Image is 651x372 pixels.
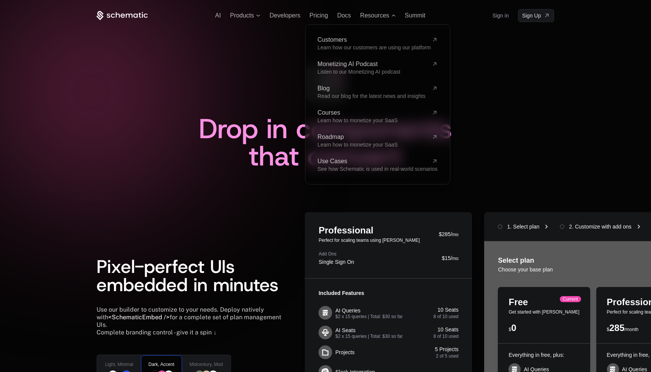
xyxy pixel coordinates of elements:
span: Products [230,12,254,19]
div: Complete branding control - give it a spin ↓ [97,329,231,336]
div: 10 Seats [433,326,458,333]
div: Included Features [318,289,458,297]
span: mo [452,256,459,261]
span: $ [607,327,610,332]
span: Resources [360,12,389,19]
a: Summit [405,12,425,19]
span: Roadmap [317,134,428,140]
div: Current [560,296,581,302]
div: Professional [318,226,420,235]
span: Dark, Accent [149,361,174,367]
span: Learn how to monetize your SaaS [317,142,398,148]
div: Single Sign On [318,259,354,265]
a: Pricing [309,12,328,19]
div: 8 of 10 used [433,314,458,320]
div: 8 of 10 used [433,333,458,339]
div: $2 x 15 queries | Total: $30 so far [335,314,402,319]
a: [object Object] [518,9,554,22]
a: Sign in [493,9,509,22]
a: CustomersLearn how our customers are using our platform [317,37,437,50]
a: AI [215,12,221,19]
div: Get started with [PERSON_NAME] [508,310,579,314]
span: /month [624,327,638,332]
div: $2 x 15 queries | Total: $30 so far [335,334,402,339]
span: Use Cases [317,158,428,164]
span: <SchematicEmbed /> [108,314,169,321]
a: Monetizing AI PodcastListen to our Monetizing AI podcast [317,61,437,75]
div: Projects [335,348,355,356]
div: 1. Select plan [507,223,539,230]
div: $285/ [439,230,459,238]
span: Drop in components that convert [199,110,461,174]
div: AI Queries [335,307,360,314]
div: AI Seats [335,326,355,334]
div: Use our builder to customize to your needs. Deploy natively with for a complete set of plan manag... [97,306,287,329]
div: Everything in free, plus: [508,351,579,359]
a: CoursesLearn how to monetize your SaaS [317,110,437,123]
span: 285 [609,323,624,333]
span: 0 [511,323,516,333]
span: Learn how our customers are using our platform [317,44,431,50]
div: $15/ [442,254,459,262]
div: Free [508,298,579,307]
span: Learn how to monetize your SaaS [317,117,398,123]
span: Sign Up [522,12,541,19]
a: RoadmapLearn how to monetize your SaaS [317,134,437,148]
span: Read our blog for the latest news and insights [317,93,425,99]
span: Midcentury, Mod [190,361,223,367]
span: Pixel-perfect UIs embedded in minutes [97,254,279,297]
span: Customers [317,37,428,43]
span: $ [508,327,511,332]
span: Blog [317,85,428,91]
span: See how Schematic is used in real-world scenarios [317,166,437,172]
div: 2. Customize with add ons [569,223,631,230]
a: Use CasesSee how Schematic is used in real-world scenarios [317,158,437,172]
div: Perfect for scaling teams using [PERSON_NAME] [318,238,420,243]
span: mo [452,232,459,237]
div: 2 of 5 used [435,353,458,359]
a: Docs [337,12,351,19]
span: Light, Minimal [105,361,133,367]
div: Add Ons [318,252,354,256]
span: Monetizing AI Podcast [317,61,428,67]
a: Developers [269,12,300,19]
span: Courses [317,110,428,116]
span: Listen to our Monetizing AI podcast [317,69,400,75]
div: 5 Projects [435,345,458,353]
a: BlogRead our blog for the latest news and insights [317,85,437,99]
div: 10 Seats [433,306,458,314]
